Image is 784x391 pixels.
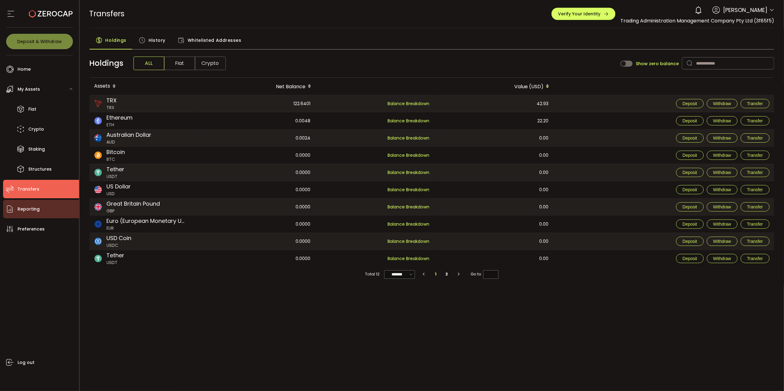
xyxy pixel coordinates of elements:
span: Deposit [683,170,697,175]
span: Transfer [747,101,763,106]
span: Tether [107,251,125,259]
span: Great Britain Pound [107,199,160,208]
span: ALL [133,57,164,70]
div: 22.20 [435,112,554,129]
span: Withdraw [713,222,731,227]
button: Deposit [676,133,703,143]
button: Verify Your Identity [551,8,615,20]
img: usd_portfolio.svg [94,186,102,193]
span: Structures [28,165,52,174]
span: Transfer [747,153,763,158]
span: Balance Breakdown [388,203,430,211]
span: Go to [471,270,499,278]
div: 0.0000 [197,250,316,267]
span: Deposit [683,239,697,244]
button: Withdraw [707,99,738,108]
span: Withdraw [713,153,731,158]
div: 42.93 [435,95,554,112]
button: Transfer [741,151,770,160]
span: Balance Breakdown [388,255,430,262]
button: Transfer [741,202,770,211]
span: Deposit [683,204,697,209]
span: Balance Breakdown [388,186,430,193]
button: Deposit [676,254,703,263]
span: Preferences [18,225,45,234]
button: Withdraw [707,219,738,229]
span: AUD [107,139,152,145]
span: Withdraw [713,136,731,140]
span: USD Coin [107,234,132,242]
div: 0.0024 [197,130,316,146]
span: Log out [18,358,34,367]
button: Withdraw [707,168,738,177]
span: Transfer [747,204,763,209]
span: Withdraw [713,187,731,192]
div: 0.0000 [197,215,316,233]
button: Transfer [741,219,770,229]
span: Balance Breakdown [388,101,430,107]
div: 0.00 [435,147,554,164]
button: Transfer [741,133,770,143]
button: Deposit [676,151,703,160]
span: ETH [107,122,133,128]
span: Crypto [28,125,44,134]
span: Total 12 [365,270,380,278]
span: Reporting [18,205,40,214]
span: Fiat [28,105,36,114]
span: Withdraw [713,256,731,261]
div: Net Balance [197,81,316,92]
span: Withdraw [713,204,731,209]
button: Deposit & Withdraw [6,34,73,49]
span: My Assets [18,85,40,94]
span: Transfer [747,256,763,261]
span: Transfer [747,222,763,227]
span: USD [107,191,131,197]
img: eur_portfolio.svg [94,220,102,228]
div: 0.0000 [197,164,316,181]
span: Transfers [18,185,39,194]
span: Balance Breakdown [388,221,430,228]
button: Deposit [676,219,703,229]
iframe: Chat Widget [753,361,784,391]
button: Transfer [741,237,770,246]
span: Withdraw [713,118,731,123]
div: Value (USD) [435,81,554,92]
span: Transfer [747,118,763,123]
span: Balance Breakdown [388,118,430,124]
span: GBP [107,208,160,214]
span: Whitelisted Addresses [188,34,241,46]
span: Withdraw [713,239,731,244]
span: Holdings [105,34,126,46]
div: 0.00 [435,130,554,146]
span: USDT [107,259,125,266]
span: Deposit & Withdraw [17,39,62,44]
div: Assets [90,81,197,92]
div: 0.00 [435,199,554,215]
button: Withdraw [707,254,738,263]
button: Deposit [676,185,703,194]
div: 0.00 [435,250,554,267]
img: usdt_portfolio.svg [94,255,102,262]
span: Deposit [683,256,697,261]
span: Transfer [747,239,763,244]
img: aud_portfolio.svg [94,134,102,142]
button: Deposit [676,202,703,211]
span: Australian Dollar [107,131,152,139]
span: Deposit [683,118,697,123]
span: Crypto [195,57,226,70]
span: Show zero balance [636,61,679,66]
div: 0.00 [435,215,554,233]
span: Deposit [683,153,697,158]
span: Transfers [90,8,125,19]
button: Transfer [741,185,770,194]
span: Transfer [747,136,763,140]
span: Transfer [747,187,763,192]
button: Withdraw [707,237,738,246]
button: Transfer [741,99,770,108]
span: Deposit [683,187,697,192]
span: TRX [107,96,117,105]
span: Staking [28,145,45,154]
img: usdc_portfolio.svg [94,238,102,245]
span: [PERSON_NAME] [723,6,767,14]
